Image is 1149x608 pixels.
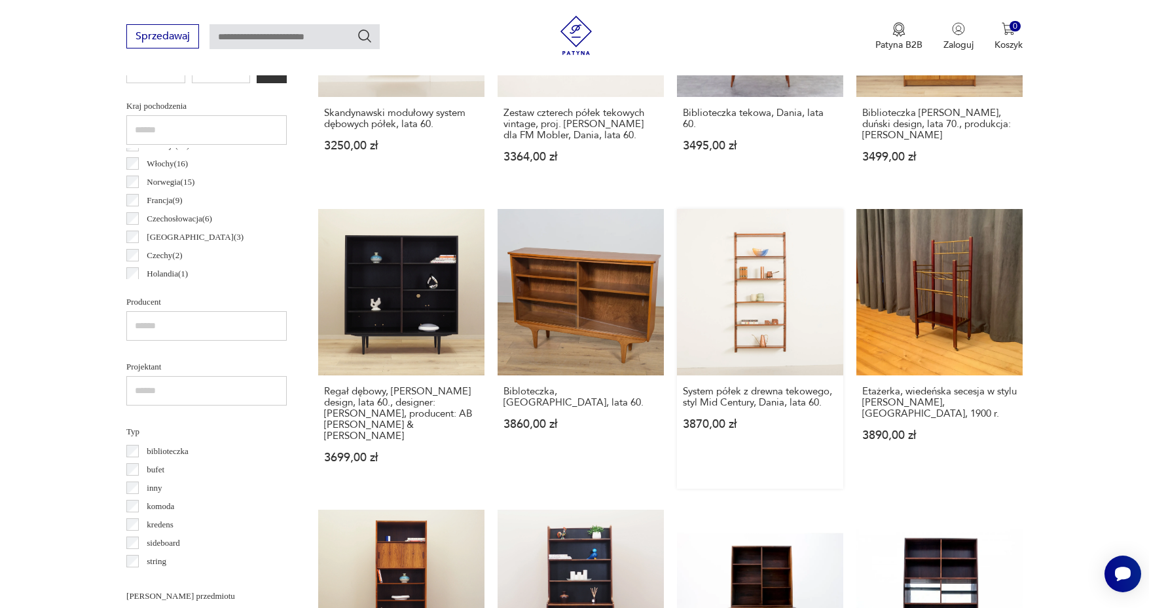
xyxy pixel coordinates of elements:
[324,107,479,130] h3: Skandynawski modułowy system dębowych półek, lata 60.
[943,39,974,51] p: Zaloguj
[556,16,596,55] img: Patyna - sklep z meblami i dekoracjami vintage
[126,295,287,309] p: Producent
[1104,556,1141,592] iframe: Smartsupp widget button
[318,209,484,489] a: Regał dębowy, skandynawski design, lata 60., designer: Børge Mogensen, producent: AB Karl Anderss...
[862,107,1017,141] h3: Biblioteczka [PERSON_NAME], duński design, lata 70., produkcja: [PERSON_NAME]
[147,175,194,189] p: Norwegia ( 15 )
[892,22,905,37] img: Ikona medalu
[1010,21,1021,32] div: 0
[683,386,837,408] h3: System półek z drewna tekowego, styl Mid Century, Dania, lata 60.
[147,212,212,226] p: Czechosłowacja ( 6 )
[862,151,1017,162] p: 3499,00 zł
[324,140,479,151] p: 3250,00 zł
[147,248,182,263] p: Czechy ( 2 )
[126,360,287,374] p: Projektant
[683,140,837,151] p: 3495,00 zł
[856,209,1023,489] a: Etażerka, wiedeńska secesja w stylu Koloman Moser, Austria, 1900 r.Etażerka, wiedeńska secesja w ...
[952,22,965,35] img: Ikonka użytkownika
[126,425,287,439] p: Typ
[126,33,199,42] a: Sprzedawaj
[126,24,199,48] button: Sprzedawaj
[503,419,658,430] p: 3860,00 zł
[875,22,922,51] a: Ikona medaluPatyna B2B
[324,452,479,463] p: 3699,00 zł
[943,22,974,51] button: Zaloguj
[147,481,162,495] p: inny
[677,209,843,489] a: System półek z drewna tekowego, styl Mid Century, Dania, lata 60.System półek z drewna tekowego, ...
[147,267,188,281] p: Holandia ( 1 )
[126,99,287,113] p: Kraj pochodzenia
[147,573,173,587] p: witryna
[126,589,287,603] p: [PERSON_NAME] przedmiotu
[503,151,658,162] p: 3364,00 zł
[994,39,1023,51] p: Koszyk
[498,209,664,489] a: Bibloteczka, Wielka Brytania, lata 60.Bibloteczka, [GEOGRAPHIC_DATA], lata 60.3860,00 zł
[147,230,244,244] p: [GEOGRAPHIC_DATA] ( 3 )
[357,28,373,44] button: Szukaj
[147,536,180,550] p: sideboard
[862,386,1017,419] h3: Etażerka, wiedeńska secesja w stylu [PERSON_NAME], [GEOGRAPHIC_DATA], 1900 r.
[1002,22,1015,35] img: Ikona koszyka
[147,193,182,208] p: Francja ( 9 )
[147,554,166,569] p: string
[324,386,479,442] h3: Regał dębowy, [PERSON_NAME] design, lata 60., designer: [PERSON_NAME], producent: AB [PERSON_NAME...
[875,22,922,51] button: Patyna B2B
[875,39,922,51] p: Patyna B2B
[683,419,837,430] p: 3870,00 zł
[683,107,837,130] h3: Biblioteczka tekowa, Dania, lata 60.
[147,463,164,477] p: bufet
[147,499,174,514] p: komoda
[147,157,188,171] p: Włochy ( 16 )
[147,444,189,459] p: biblioteczka
[147,518,173,532] p: kredens
[503,386,658,408] h3: Bibloteczka, [GEOGRAPHIC_DATA], lata 60.
[503,107,658,141] h3: Zestaw czterech półek tekowych vintage, proj. [PERSON_NAME] dla FM Mobler, Dania, lata 60.
[862,430,1017,441] p: 3890,00 zł
[994,22,1023,51] button: 0Koszyk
